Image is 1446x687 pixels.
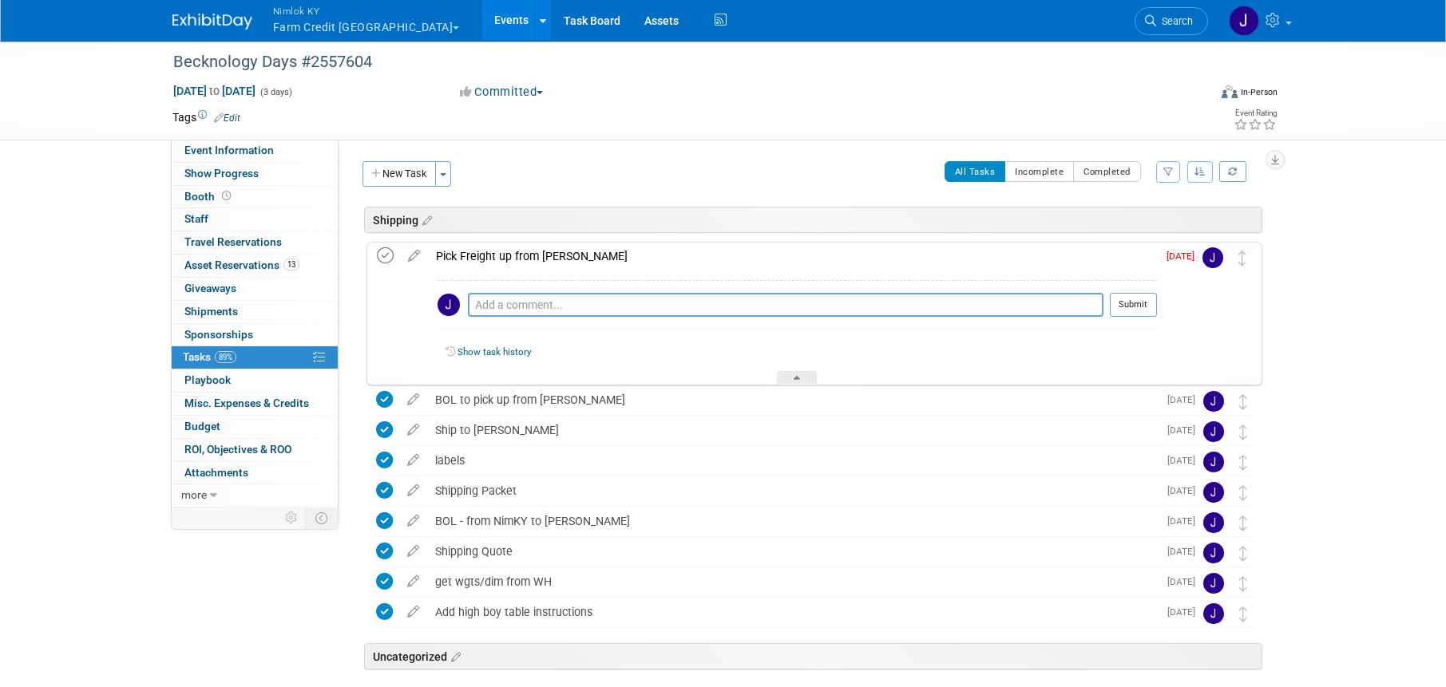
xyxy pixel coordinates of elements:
img: Jamie Dunn [1203,482,1224,503]
div: labels [427,447,1158,474]
span: Nimlok KY [273,2,460,19]
a: Event Information [172,140,338,162]
a: Show Progress [172,163,338,185]
a: Search [1135,7,1208,35]
span: [DATE] [1167,251,1202,262]
a: Shipments [172,301,338,323]
div: Becknology Days #2557604 [168,48,1184,77]
button: Completed [1073,161,1141,182]
a: edit [399,393,427,407]
span: Search [1156,15,1193,27]
a: Travel Reservations [172,231,338,254]
div: Shipping Packet [427,477,1158,504]
span: Show Progress [184,167,259,180]
a: Sponsorships [172,324,338,346]
button: Committed [454,84,549,101]
i: Move task [1239,394,1247,409]
span: [DATE] [1167,576,1203,587]
a: Edit sections [447,648,461,664]
a: edit [399,514,427,528]
span: Booth not reserved yet [219,190,234,202]
span: Booth [184,190,234,203]
span: [DATE] [1167,546,1203,557]
span: Staff [184,212,208,225]
img: Jamie Dunn [1203,603,1224,624]
div: BOL to pick up from [PERSON_NAME] [427,386,1158,413]
button: All Tasks [945,161,1006,182]
span: to [207,85,222,97]
a: Refresh [1219,161,1246,182]
span: Sponsorships [184,328,253,341]
img: Jamie Dunn [1229,6,1259,36]
span: Playbook [184,373,231,386]
a: edit [399,453,427,468]
img: Jamie Dunn [1203,543,1224,563]
span: Tasks [183,350,236,363]
a: edit [399,605,427,619]
i: Move task [1238,251,1246,266]
i: Move task [1239,606,1247,622]
img: Jamie Dunn [1203,391,1224,412]
a: Show task history [458,346,531,357]
a: Misc. Expenses & Credits [172,393,338,415]
div: Event Format [1114,83,1278,107]
button: New Task [362,161,436,187]
td: Tags [172,109,240,125]
span: more [181,488,207,501]
span: [DATE] [1167,485,1203,496]
div: get wgts/dim from WH [427,568,1158,595]
a: edit [399,574,427,589]
i: Move task [1239,424,1247,440]
i: Move task [1239,576,1247,591]
a: Giveaways [172,278,338,300]
span: (3 days) [259,87,292,97]
span: [DATE] [1167,455,1203,466]
a: Staff [172,208,338,231]
a: Edit [214,113,240,124]
a: Budget [172,416,338,438]
span: ROI, Objectives & ROO [184,443,291,456]
span: [DATE] [1167,394,1203,405]
span: [DATE] [DATE] [172,84,256,98]
a: Attachments [172,462,338,484]
img: ExhibitDay [172,14,252,30]
div: Pick Freight up from [PERSON_NAME] [428,243,1157,270]
img: Jamie Dunn [438,294,460,316]
span: [DATE] [1167,515,1203,527]
div: BOL - from NimKY to [PERSON_NAME] [427,507,1158,535]
img: Jamie Dunn [1203,512,1224,533]
div: Shipping Quote [427,538,1158,565]
td: Toggle Event Tabs [305,507,338,528]
img: Jamie Dunn [1203,421,1224,442]
i: Move task [1239,455,1247,470]
a: edit [399,544,427,559]
span: Budget [184,420,220,432]
span: [DATE] [1167,424,1203,436]
span: Attachments [184,466,248,479]
a: edit [399,423,427,437]
span: Asset Reservations [184,259,299,271]
i: Move task [1239,485,1247,500]
a: edit [400,249,428,263]
span: Misc. Expenses & Credits [184,397,309,409]
a: Tasks89% [172,346,338,369]
div: Event Rating [1234,109,1277,117]
i: Move task [1239,546,1247,561]
a: ROI, Objectives & ROO [172,439,338,461]
div: Ship to [PERSON_NAME] [427,417,1158,444]
span: Shipments [184,305,238,318]
i: Move task [1239,515,1247,531]
img: Jamie Dunn [1202,247,1223,268]
span: 13 [283,259,299,270]
a: more [172,484,338,507]
img: Jamie Dunn [1203,573,1224,594]
div: Uncategorized [364,643,1262,669]
a: edit [399,484,427,498]
div: Shipping [364,207,1262,233]
a: Playbook [172,369,338,392]
div: Add high boy table instructions [427,598,1158,626]
img: Jamie Dunn [1203,452,1224,472]
img: Format-Inperson.png [1222,85,1238,98]
span: Event Information [184,144,274,156]
span: Giveaways [184,282,236,294]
